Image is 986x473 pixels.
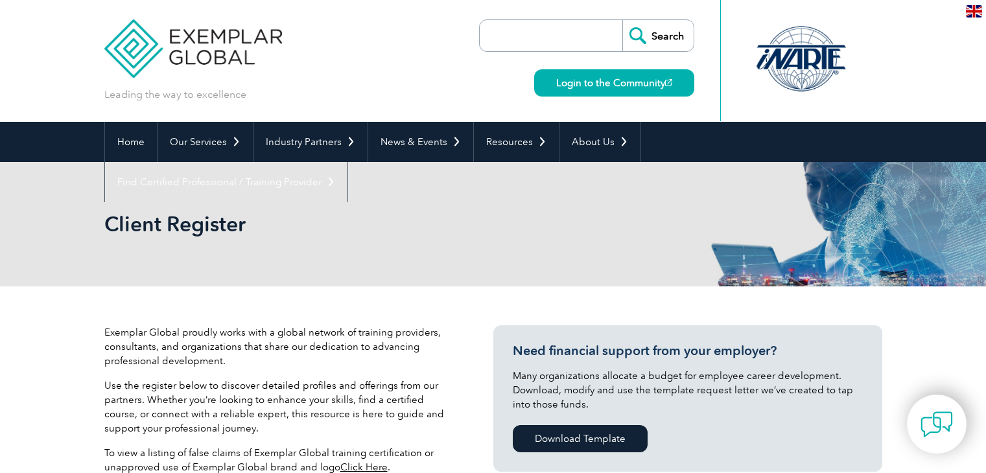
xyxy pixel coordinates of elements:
a: Find Certified Professional / Training Provider [105,162,347,202]
img: open_square.png [665,79,672,86]
a: Login to the Community [534,69,694,97]
img: contact-chat.png [921,408,953,441]
a: About Us [559,122,640,162]
p: Exemplar Global proudly works with a global network of training providers, consultants, and organ... [104,325,454,368]
h2: Client Register [104,214,649,235]
h3: Need financial support from your employer? [513,343,863,359]
a: News & Events [368,122,473,162]
a: Click Here [340,461,388,473]
p: Many organizations allocate a budget for employee career development. Download, modify and use th... [513,369,863,411]
a: Our Services [158,122,253,162]
a: Industry Partners [253,122,368,162]
a: Resources [474,122,559,162]
p: Leading the way to excellence [104,87,246,102]
img: en [966,5,982,17]
a: Download Template [513,425,648,452]
input: Search [622,20,694,51]
p: Use the register below to discover detailed profiles and offerings from our partners. Whether you... [104,378,454,435]
a: Home [105,122,157,162]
